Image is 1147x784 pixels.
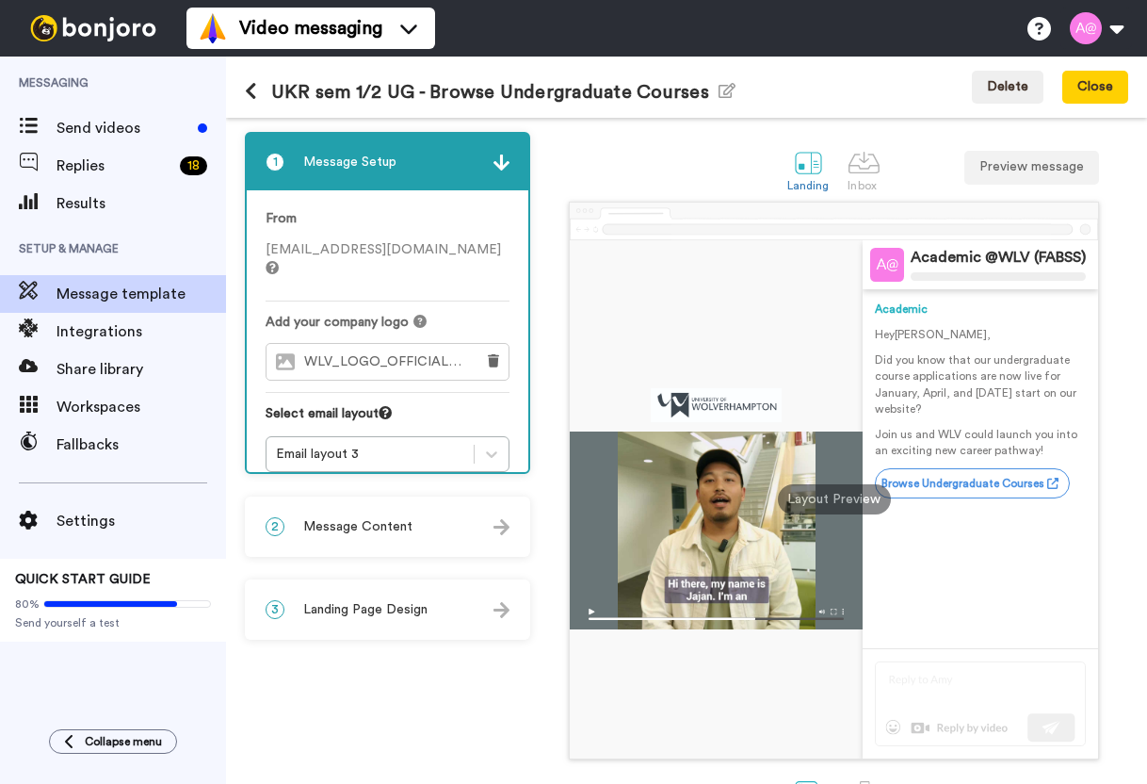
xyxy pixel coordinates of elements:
[875,427,1086,459] p: Join us and WLV could launch you into an exciting new career pathway!
[848,179,880,192] div: Inbox
[85,734,162,749] span: Collapse menu
[493,155,509,171] img: arrow.svg
[57,192,226,215] span: Results
[198,13,228,43] img: vm-color.svg
[303,517,412,536] span: Message Content
[57,510,226,532] span: Settings
[266,153,284,171] span: 1
[303,600,428,619] span: Landing Page Design
[964,151,1099,185] button: Preview message
[838,137,890,202] a: Inbox
[266,209,297,229] label: From
[875,327,1086,343] p: Hey [PERSON_NAME] ,
[245,81,735,103] h1: UKR sem 1/2 UG - Browse Undergraduate Courses
[180,156,207,175] div: 18
[266,243,505,275] span: [EMAIL_ADDRESS][DOMAIN_NAME]
[15,596,40,612] span: 80%
[245,580,530,640] div: 3Landing Page Design
[245,497,530,557] div: 2Message Content
[778,137,839,202] a: Landing
[57,396,226,418] span: Workspaces
[57,358,226,381] span: Share library
[911,249,1086,267] div: Academic @WLV (FABSS)
[972,71,1043,105] button: Delete
[266,313,409,332] span: Add your company logo
[493,519,509,535] img: arrow.svg
[493,602,509,618] img: arrow.svg
[570,599,862,629] img: player-controls-full.svg
[49,729,177,754] button: Collapse menu
[276,445,464,464] div: Email layout 3
[57,320,226,343] span: Integrations
[23,15,164,41] img: bj-logo-header-white.svg
[651,388,782,422] img: 506b299f-7b74-4978-9f37-ac30026668aa
[266,600,284,619] span: 3
[787,179,830,192] div: Landing
[266,404,509,436] div: Select email layout
[57,283,226,305] span: Message template
[303,153,396,171] span: Message Setup
[266,517,284,536] span: 2
[875,302,1086,318] div: Academic
[304,354,473,370] span: WLV_LOGO_OFFICIAL.jpg
[875,468,1070,498] a: Browse Undergraduate Courses
[239,15,382,41] span: Video messaging
[875,352,1086,417] p: Did you know that our undergraduate course applications are now live for January, April, and [DAT...
[875,661,1086,746] img: reply-preview.svg
[1062,71,1128,105] button: Close
[870,248,904,282] img: Profile Image
[57,433,226,456] span: Fallbacks
[15,573,151,586] span: QUICK START GUIDE
[57,117,190,139] span: Send videos
[57,155,172,177] span: Replies
[778,484,891,514] div: Layout Preview
[15,615,211,630] span: Send yourself a test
